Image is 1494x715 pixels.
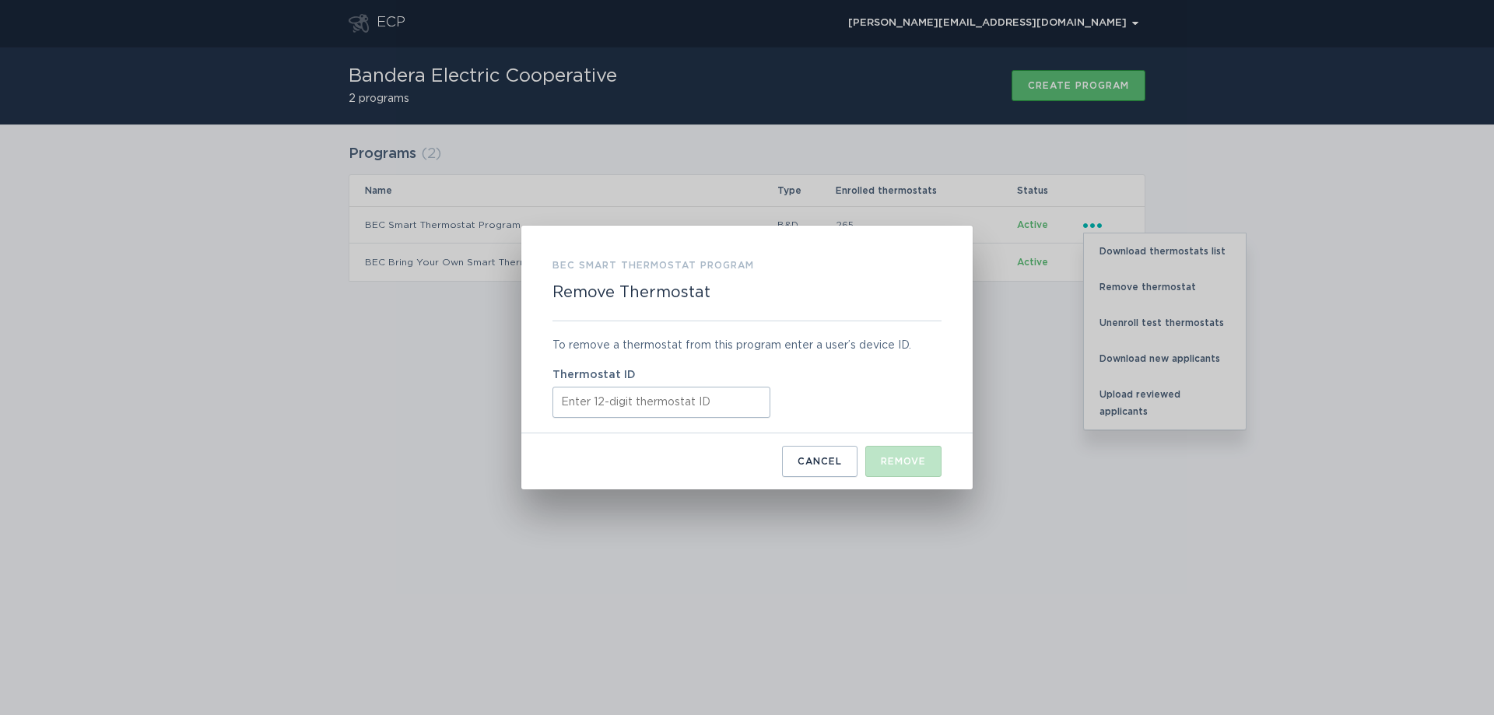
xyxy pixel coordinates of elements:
[552,337,942,354] div: To remove a thermostat from this program enter a user’s device ID.
[782,446,857,477] button: Cancel
[552,387,770,418] input: Thermostat ID
[521,226,973,489] div: Remove Thermostat
[552,370,942,380] label: Thermostat ID
[798,457,842,466] div: Cancel
[552,283,710,302] h2: Remove Thermostat
[865,446,942,477] button: Remove
[881,457,926,466] div: Remove
[552,257,754,274] h3: BEC Smart Thermostat Program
